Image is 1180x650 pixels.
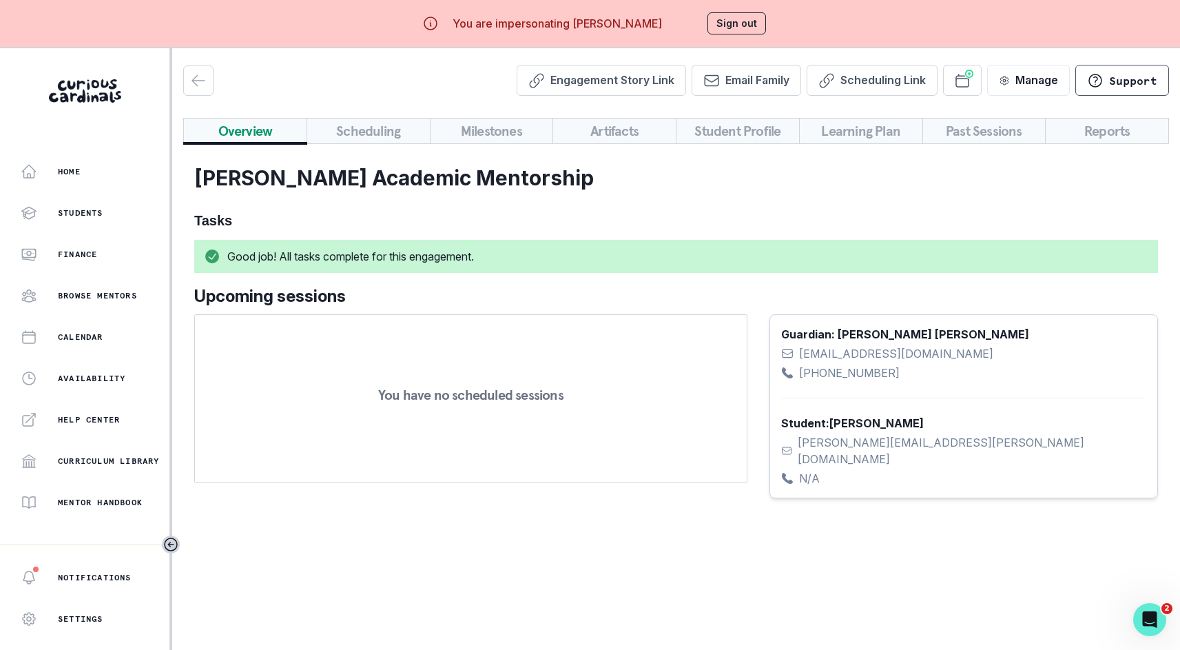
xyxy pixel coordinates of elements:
[807,65,938,96] button: Scheduling Link
[987,65,1070,96] button: Manage
[58,456,160,467] p: Curriculum Library
[194,212,1158,229] h1: Tasks
[58,414,120,425] p: Help Center
[799,118,923,144] button: Learning Plan
[58,207,103,219] p: Students
[58,373,125,384] p: Availability
[58,497,143,508] p: Mentor Handbook
[1133,603,1166,636] iframe: Intercom live chat
[799,470,820,487] p: N/A
[378,388,563,402] p: You have no scheduled sessions
[781,326,1146,343] p: Guardian: [PERSON_NAME] [PERSON_NAME]
[194,240,1158,273] div: Good job! All tasks complete for this engagement.
[430,118,554,144] button: Milestones
[58,166,81,177] p: Home
[453,15,662,32] p: You are impersonating [PERSON_NAME]
[799,345,993,362] p: [EMAIL_ADDRESS][DOMAIN_NAME]
[517,65,686,96] button: Engagement Story Link
[307,118,431,144] button: Scheduling
[707,12,766,34] button: Sign out
[1045,118,1169,144] button: Reports
[692,65,801,96] button: Email Family
[58,572,132,583] p: Notifications
[943,65,982,96] button: Schedule Sessions
[922,118,1046,144] button: Past Sessions
[49,79,121,103] img: Curious Cardinals Logo
[799,365,900,381] p: [PHONE_NUMBER]
[162,536,180,553] button: Toggle sidebar
[1075,65,1169,96] button: Support
[552,118,676,144] button: Artifacts
[781,415,1146,431] p: Student: [PERSON_NAME]
[676,118,800,144] button: Student Profile
[183,118,307,144] button: Overview
[58,332,103,343] p: Calendar
[1161,603,1172,614] span: 2
[1109,74,1157,88] p: Support
[58,290,137,301] p: Browse Mentors
[194,284,747,309] p: Upcoming sessions
[798,434,1146,467] p: [PERSON_NAME][EMAIL_ADDRESS][PERSON_NAME][DOMAIN_NAME]
[58,249,97,260] p: Finance
[58,613,103,624] p: Settings
[194,165,1158,190] h2: [PERSON_NAME] Academic Mentorship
